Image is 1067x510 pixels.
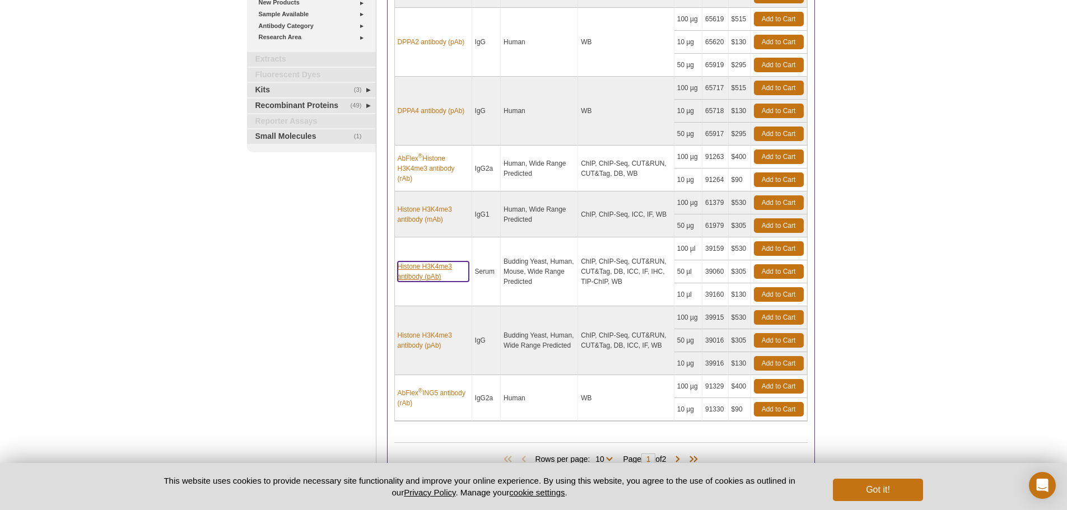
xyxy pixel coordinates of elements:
sup: ® [418,387,422,394]
td: IgG [472,8,501,77]
td: WB [578,375,674,421]
td: 39016 [702,329,729,352]
a: Privacy Policy [404,488,455,497]
td: $90 [729,398,751,421]
a: Add to Cart [754,149,804,164]
td: WB [578,77,674,146]
td: 50 µg [674,123,702,146]
td: ChIP, ChIP-Seq, CUT&RUN, CUT&Tag, DB, ICC, IF, WB [578,306,674,375]
td: 10 µg [674,31,702,54]
td: IgG1 [472,191,501,237]
td: 65919 [702,54,729,77]
span: Previous Page [518,454,529,465]
td: 65718 [702,100,729,123]
td: Human [501,77,578,146]
td: 91330 [702,398,729,421]
a: Add to Cart [754,287,804,302]
td: 61979 [702,214,729,237]
td: $90 [729,169,751,191]
a: Histone H3K4me3 antibody (pAb) [398,261,469,282]
a: (49)Recombinant Proteins [247,99,376,113]
a: Add to Cart [754,333,804,348]
td: IgG2a [472,375,501,421]
td: $305 [729,260,751,283]
a: AbFlex®ING5 antibody (rAb) [398,388,469,408]
a: Reporter Assays [247,114,376,129]
td: Human, Wide Range Predicted [501,146,578,191]
td: 10 µg [674,169,702,191]
span: (3) [354,83,368,97]
td: 39159 [702,237,729,260]
td: Human [501,8,578,77]
td: 65917 [702,123,729,146]
a: Add to Cart [754,310,804,325]
p: This website uses cookies to provide necessary site functionality and improve your online experie... [145,475,815,498]
sup: ® [418,153,422,159]
td: Human, Wide Range Predicted [501,191,578,237]
td: 65620 [702,31,729,54]
a: Fluorescent Dyes [247,68,376,82]
span: Next Page [672,454,683,465]
td: 39160 [702,283,729,306]
a: Add to Cart [754,402,804,417]
td: WB [578,8,674,77]
td: 50 µg [674,54,702,77]
td: ChIP, ChIP-Seq, CUT&RUN, CUT&Tag, DB, ICC, IF, IHC, TIP-ChIP, WB [578,237,674,306]
a: DPPA2 antibody (pAb) [398,37,465,47]
td: $295 [729,123,751,146]
td: 100 µg [674,306,702,329]
td: 65717 [702,77,729,100]
td: $130 [729,283,751,306]
td: 100 µl [674,237,702,260]
td: ChIP, ChIP-Seq, CUT&RUN, CUT&Tag, DB, WB [578,146,674,191]
td: 50 µl [674,260,702,283]
td: IgG2a [472,146,501,191]
td: 39915 [702,306,729,329]
a: Add to Cart [754,104,804,118]
a: Add to Cart [754,195,804,210]
td: IgG [472,306,501,375]
td: 91263 [702,146,729,169]
a: (3)Kits [247,83,376,97]
a: Add to Cart [754,356,804,371]
td: 100 µg [674,8,702,31]
td: 61379 [702,191,729,214]
span: Rows per page: [535,453,617,464]
td: 10 µl [674,283,702,306]
a: Add to Cart [754,241,804,256]
span: 2 [662,455,667,464]
td: 39916 [702,352,729,375]
td: Budding Yeast, Human, Wide Range Predicted [501,306,578,375]
td: 50 µg [674,329,702,352]
td: IgG [472,77,501,146]
span: (49) [351,99,368,113]
td: 50 µg [674,214,702,237]
span: Last Page [683,454,700,465]
a: Add to Cart [754,379,804,394]
a: Antibody Category [259,20,369,32]
td: $400 [729,375,751,398]
td: 39060 [702,260,729,283]
td: 10 µg [674,352,702,375]
td: 100 µg [674,77,702,100]
td: 91264 [702,169,729,191]
td: 10 µg [674,398,702,421]
td: ChIP, ChIP-Seq, ICC, IF, WB [578,191,674,237]
h2: Products (15) [394,442,808,443]
span: Page of [617,453,672,465]
a: Add to Cart [754,35,804,49]
a: Add to Cart [754,264,804,279]
td: $130 [729,31,751,54]
td: $400 [729,146,751,169]
button: cookie settings [509,488,565,497]
td: 100 µg [674,146,702,169]
a: Add to Cart [754,218,804,233]
a: Histone H3K4me3 antibody (pAb) [398,330,469,350]
td: $130 [729,352,751,375]
a: (1)Small Molecules [247,129,376,144]
span: First Page [501,454,518,465]
a: Research Area [259,31,369,43]
td: $305 [729,329,751,352]
td: $515 [729,8,751,31]
td: $515 [729,77,751,100]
